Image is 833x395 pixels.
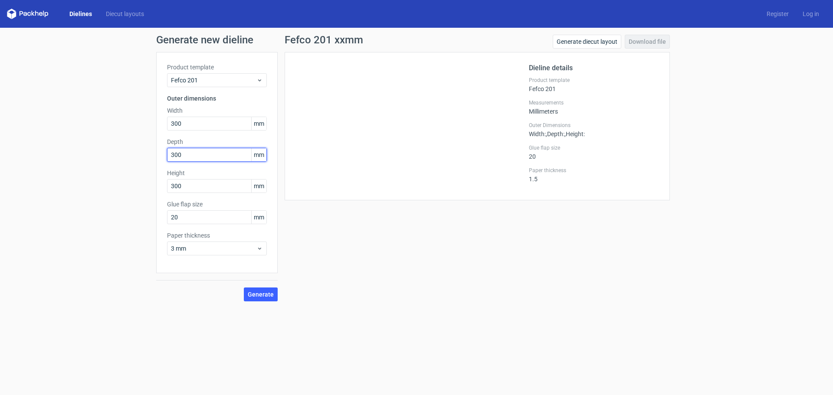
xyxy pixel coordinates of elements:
[529,122,659,129] label: Outer Dimensions
[553,35,621,49] a: Generate diecut layout
[285,35,363,45] h1: Fefco 201 xxmm
[529,144,659,151] label: Glue flap size
[171,76,256,85] span: Fefco 201
[167,94,267,103] h3: Outer dimensions
[167,106,267,115] label: Width
[529,144,659,160] div: 20
[167,137,267,146] label: Depth
[529,167,659,183] div: 1.5
[62,10,99,18] a: Dielines
[251,180,266,193] span: mm
[529,77,659,84] label: Product template
[529,131,546,137] span: Width :
[529,167,659,174] label: Paper thickness
[171,244,256,253] span: 3 mm
[167,231,267,240] label: Paper thickness
[248,291,274,297] span: Generate
[529,99,659,106] label: Measurements
[244,287,278,301] button: Generate
[251,117,266,130] span: mm
[156,35,677,45] h1: Generate new dieline
[529,99,659,115] div: Millimeters
[529,63,659,73] h2: Dieline details
[251,211,266,224] span: mm
[760,10,796,18] a: Register
[167,200,267,209] label: Glue flap size
[564,131,585,137] span: , Height :
[167,169,267,177] label: Height
[546,131,564,137] span: , Depth :
[167,63,267,72] label: Product template
[251,148,266,161] span: mm
[529,77,659,92] div: Fefco 201
[99,10,151,18] a: Diecut layouts
[796,10,826,18] a: Log in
